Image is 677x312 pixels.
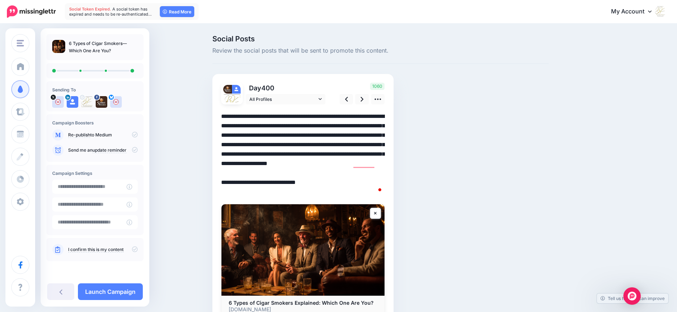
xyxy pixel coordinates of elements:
[221,204,385,296] img: 6 Types of Cigar Smokers Explained: Which One Are You?
[232,85,241,94] img: user_default_image.png
[249,95,317,103] span: All Profiles
[246,83,327,93] p: Day
[52,40,65,53] img: 1c5f670af2f46d2b1a12aca405498583_thumb.jpg
[223,85,232,94] img: 450544126_122157544124138260_7501521881711950031_n-bsa154400.jpg
[52,96,64,108] img: user_default_image.png
[52,171,138,176] h4: Campaign Settings
[68,247,124,253] a: I confirm this is my content
[68,132,90,138] a: Re-publish
[223,94,241,111] img: ACg8ocKXglD1UdKIND7T9cqoYhgOHZX6OprPRzWXjI4JL-RgvHDfq0QeCws96-c-89283.png
[261,84,274,92] span: 400
[69,7,111,12] span: Social Token Expired.
[110,96,122,108] img: user_default_image.png
[52,87,138,93] h4: Sending To
[67,96,78,108] img: user_default_image.png
[221,112,385,197] textarea: To enrich screen reader interactions, please activate Accessibility in Grammarly extension settings
[212,46,549,56] span: Review the social posts that will be sent to promote this content.
[81,96,93,108] img: ACg8ocKXglD1UdKIND7T9cqoYhgOHZX6OprPRzWXjI4JL-RgvHDfq0QeCws96-c-89283.png
[370,83,385,90] span: 1060
[17,40,24,46] img: menu.png
[69,40,138,54] p: 6 Types of Cigar Smokers—Which One Are You?
[68,132,138,138] p: to Medium
[68,147,138,153] p: Send me an
[92,147,126,153] a: update reminder
[52,120,138,126] h4: Campaign Boosters
[229,300,374,306] b: 6 Types of Cigar Smokers Explained: Which One Are You?
[212,35,549,42] span: Social Posts
[160,6,194,17] a: Read More
[604,3,666,21] a: My Account
[96,96,107,108] img: 450544126_122157544124138260_7501521881711950031_n-bsa154400.jpg
[69,7,152,17] span: A social token has expired and needs to be re-authenticated…
[246,94,325,104] a: All Profiles
[623,287,641,305] div: Open Intercom Messenger
[7,5,56,18] img: Missinglettr
[597,293,668,303] a: Tell us how we can improve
